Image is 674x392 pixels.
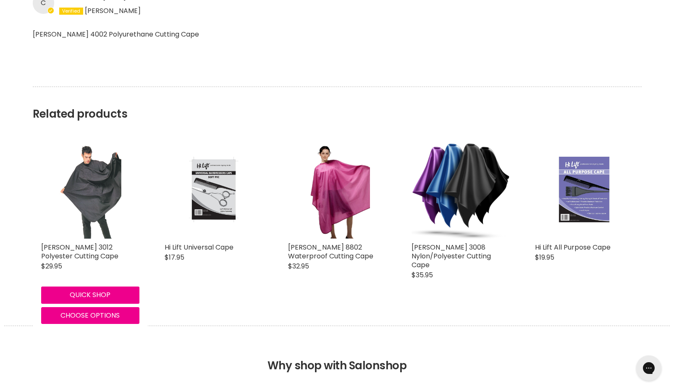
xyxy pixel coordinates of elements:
img: Hi Lift Universal Cape [181,140,247,239]
a: Wahl 3008 Nylon/Polyester Cutting Cape Wahl 3008 Nylon/Polyester Cutting Cape [412,140,510,239]
img: Hi Lift All Purpose Cape [551,140,617,239]
h2: Related products [33,87,642,121]
span: $29.95 [41,261,62,271]
a: Hi Lift Universal Cape [165,242,233,252]
span: $35.95 [412,270,433,280]
span: [PERSON_NAME] [85,6,141,16]
a: [PERSON_NAME] 3012 Polyester Cutting Cape [41,242,118,261]
a: [PERSON_NAME] 8802 Waterproof Cutting Cape [288,242,373,261]
a: Hi Lift All Purpose Cape [535,140,633,239]
a: [PERSON_NAME] 3008 Nylon/Polyester Cutting Cape [412,242,491,270]
button: Choose options [41,307,139,324]
p: [PERSON_NAME] 4002 Polyurethane Cutting Cape [33,29,642,51]
a: Wahl 8802 Waterproof Cutting Cape [288,140,386,239]
iframe: Gorgias live chat messenger [632,353,666,384]
a: Wahl 3012 Polyester Cutting Cape Wahl 3012 Polyester Cutting Cape [41,140,139,239]
a: Hi Lift Universal Cape [165,140,263,239]
span: $19.95 [535,253,554,262]
span: Choose options [60,310,120,320]
img: Wahl 3012 Polyester Cutting Cape [59,140,121,239]
a: Hi Lift All Purpose Cape [535,242,611,252]
img: Wahl 8802 Waterproof Cutting Cape [304,140,370,239]
span: $17.95 [165,253,184,262]
span: $32.95 [288,261,309,271]
h2: Why shop with Salonshop [4,326,670,385]
button: Quick shop [41,287,139,303]
img: Wahl 3008 Nylon/Polyester Cutting Cape [412,140,510,239]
